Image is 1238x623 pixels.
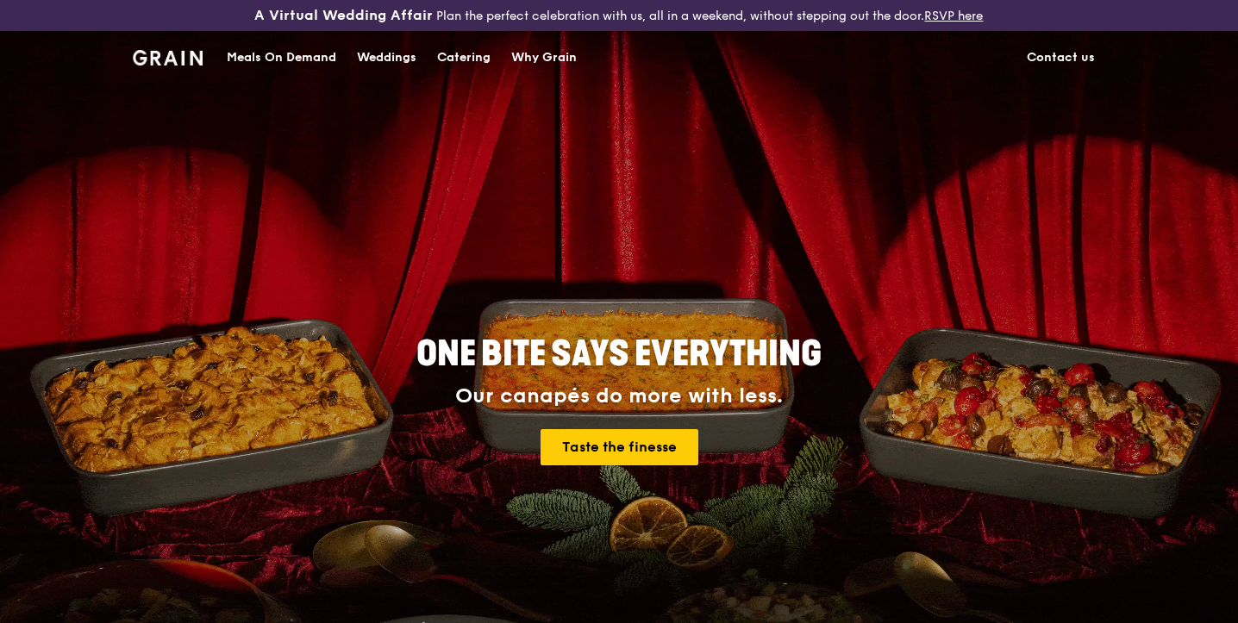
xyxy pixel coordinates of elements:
[427,32,501,84] a: Catering
[347,32,427,84] a: Weddings
[501,32,587,84] a: Why Grain
[437,32,491,84] div: Catering
[1016,32,1105,84] a: Contact us
[206,7,1031,24] div: Plan the perfect celebration with us, all in a weekend, without stepping out the door.
[924,9,983,23] a: RSVP here
[416,333,822,375] span: ONE BITE SAYS EVERYTHING
[227,32,336,84] div: Meals On Demand
[133,30,203,82] a: GrainGrain
[541,429,698,465] a: Taste the finesse
[357,32,416,84] div: Weddings
[309,384,929,408] div: Our canapés do more with less.
[511,32,577,84] div: Why Grain
[254,7,433,24] h3: A Virtual Wedding Affair
[133,50,203,65] img: Grain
